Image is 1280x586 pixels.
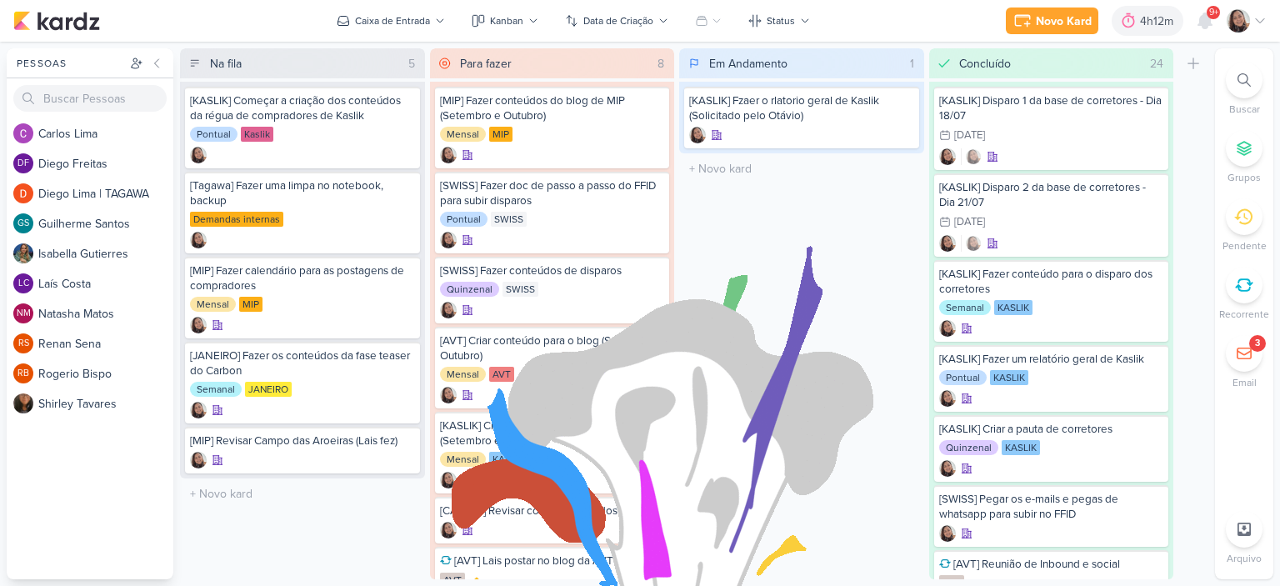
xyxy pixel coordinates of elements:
img: Isabella Gutierres [13,243,33,263]
div: [KASLIK] Fazer um relatório geral de Kaslik [939,352,1164,367]
div: Semanal [190,382,242,397]
div: Criador(a): Sharlene Khoury [190,232,207,248]
div: Colaboradores: Sharlene Khoury [961,148,982,165]
div: [CALPER] Revisar conteúdos criados pela Lais [440,503,665,518]
img: Sharlene Khoury [939,460,956,477]
div: KASLIK [1002,440,1040,455]
p: NM [17,309,31,318]
div: 1 [903,55,921,73]
div: Quinzenal [939,440,998,455]
div: Rogerio Bispo [13,363,33,383]
div: [KASLIK] Fzaer o rlatorio geral de Kaslik (Solicitado pelo Otávio) [689,93,914,123]
div: [KASLIK] Disparo 1 da base de corretores - Dia 18/07 [939,93,1164,123]
div: [AVT] Lais postar no blog da AVT [440,553,665,568]
div: R e n a n S e n a [38,335,173,353]
img: Diego Lima | TAGAWA [13,183,33,203]
img: Sharlene Khoury [440,387,457,403]
img: Sharlene Khoury [190,232,207,248]
div: Mensal [440,127,486,142]
img: Sharlene Khoury [965,235,982,252]
div: Criador(a): Sharlene Khoury [440,472,457,488]
img: Sharlene Khoury [939,235,956,252]
div: Criador(a): Sharlene Khoury [939,235,956,252]
div: S h i r l e y T a v a r e s [38,395,173,413]
div: Criador(a): Sharlene Khoury [939,320,956,337]
div: Laís Costa [13,273,33,293]
div: Criador(a): Sharlene Khoury [939,525,956,542]
div: [KASLIK] Criar conteúdo para o blog (Setembro e Outubro) [440,418,665,448]
div: I s a b e l l a G u t i e r r e s [38,245,173,263]
div: Mensal [190,297,236,312]
div: [SWISS] Fazer doc de passo a passo do FFID para subir disparos [440,178,665,208]
img: Sharlene Khoury [939,390,956,407]
img: Shirley Tavares [13,393,33,413]
div: [KASLIK] Disparo 2 da base de corretores - Dia 21/07 [939,180,1164,210]
div: Criador(a): Sharlene Khoury [190,147,207,163]
div: Criador(a): Sharlene Khoury [440,232,457,248]
div: Criador(a): Sharlene Khoury [939,460,956,477]
div: Pontual [190,127,237,142]
div: Semanal [939,300,991,315]
input: Buscar Pessoas [13,85,167,112]
div: G u i l h e r m e S a n t o s [38,215,173,233]
div: Colaboradores: Sharlene Khoury [961,235,982,252]
div: 8 [651,55,671,73]
div: Guilherme Santos [13,213,33,233]
img: Sharlene Khoury [190,452,207,468]
div: R o g e r i o B i s p o [38,365,173,383]
div: Quinzenal [440,282,499,297]
div: 5 [402,55,422,73]
div: [MIP] Fazer conteúdos do blog de MIP (Setembro e Outubro) [440,93,665,123]
span: 9+ [1209,6,1218,19]
p: Pendente [1222,238,1267,253]
div: SWISS [491,212,527,227]
p: RS [18,339,29,348]
p: Grupos [1227,170,1261,185]
div: Criador(a): Sharlene Khoury [939,390,956,407]
p: RB [17,369,29,378]
div: [KASLIK] Criar a pauta de corretores [939,422,1164,437]
div: 3 [1255,337,1260,350]
div: Criador(a): Sharlene Khoury [440,522,457,538]
img: Sharlene Khoury [440,147,457,163]
div: [DATE] [954,217,985,228]
div: Demandas internas [190,212,283,227]
div: [AVT] Criar conteúdo para o blog (Setembro e Outubro) [440,333,665,363]
p: Recorrente [1219,307,1269,322]
img: Sharlene Khoury [939,525,956,542]
div: Kaslik [241,127,273,142]
div: Mensal [440,367,486,382]
button: Novo Kard [1006,8,1098,34]
img: Sharlene Khoury [1227,9,1250,33]
div: 24 [1143,55,1170,73]
div: Criador(a): Sharlene Khoury [190,452,207,468]
img: Sharlene Khoury [440,232,457,248]
div: KASLIK [489,452,527,467]
div: [KASLIK] Fazer conteúdo para o disparo dos corretores [939,267,1164,297]
img: Sharlene Khoury [965,148,982,165]
div: [JANEIRO] Fazer os conteúdos da fase teaser do Carbon [190,348,415,378]
img: Sharlene Khoury [190,317,207,333]
div: [KASLIK] Começar a criação dos conteúdos da régua de compradores de Kaslik [190,93,415,123]
img: Sharlene Khoury [689,127,706,143]
div: [MIP] Revisar Campo das Aroeiras (Lais fez) [190,433,415,448]
div: L a í s C o s t a [38,275,173,293]
div: C a r l o s L i m a [38,125,173,143]
img: Carlos Lima [13,123,33,143]
li: Ctrl + F [1215,62,1273,117]
div: SWISS [502,282,538,297]
div: Pontual [939,370,987,385]
div: Criador(a): Sharlene Khoury [190,402,207,418]
div: Mensal [440,452,486,467]
p: Arquivo [1227,551,1262,566]
div: AVT [489,367,514,382]
div: D i e g o F r e i t a s [38,155,173,173]
div: Diego Freitas [13,153,33,173]
div: [DATE] [954,130,985,141]
input: + Novo kard [682,157,921,181]
img: Sharlene Khoury [190,402,207,418]
div: Natasha Matos [13,303,33,323]
div: [Tagawa] Fazer uma limpa no notebook, backup [190,178,415,208]
div: Pontual [440,212,487,227]
div: N a t a s h a M a t o s [38,305,173,323]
